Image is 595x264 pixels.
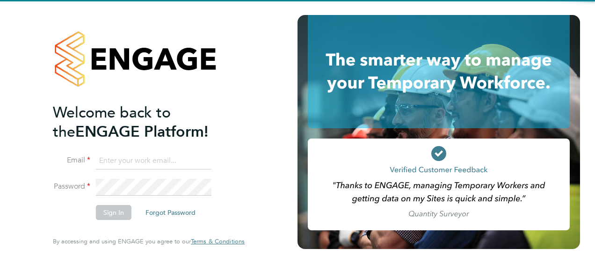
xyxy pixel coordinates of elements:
span: Terms & Conditions [191,237,245,245]
button: Sign In [96,205,131,220]
span: By accessing and using ENGAGE you agree to our [53,237,245,245]
h2: ENGAGE Platform! [53,103,235,141]
button: Forgot Password [138,205,203,220]
a: Terms & Conditions [191,238,245,245]
span: Welcome back to the [53,103,171,141]
input: Enter your work email... [96,153,211,169]
label: Password [53,182,90,191]
label: Email [53,155,90,165]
